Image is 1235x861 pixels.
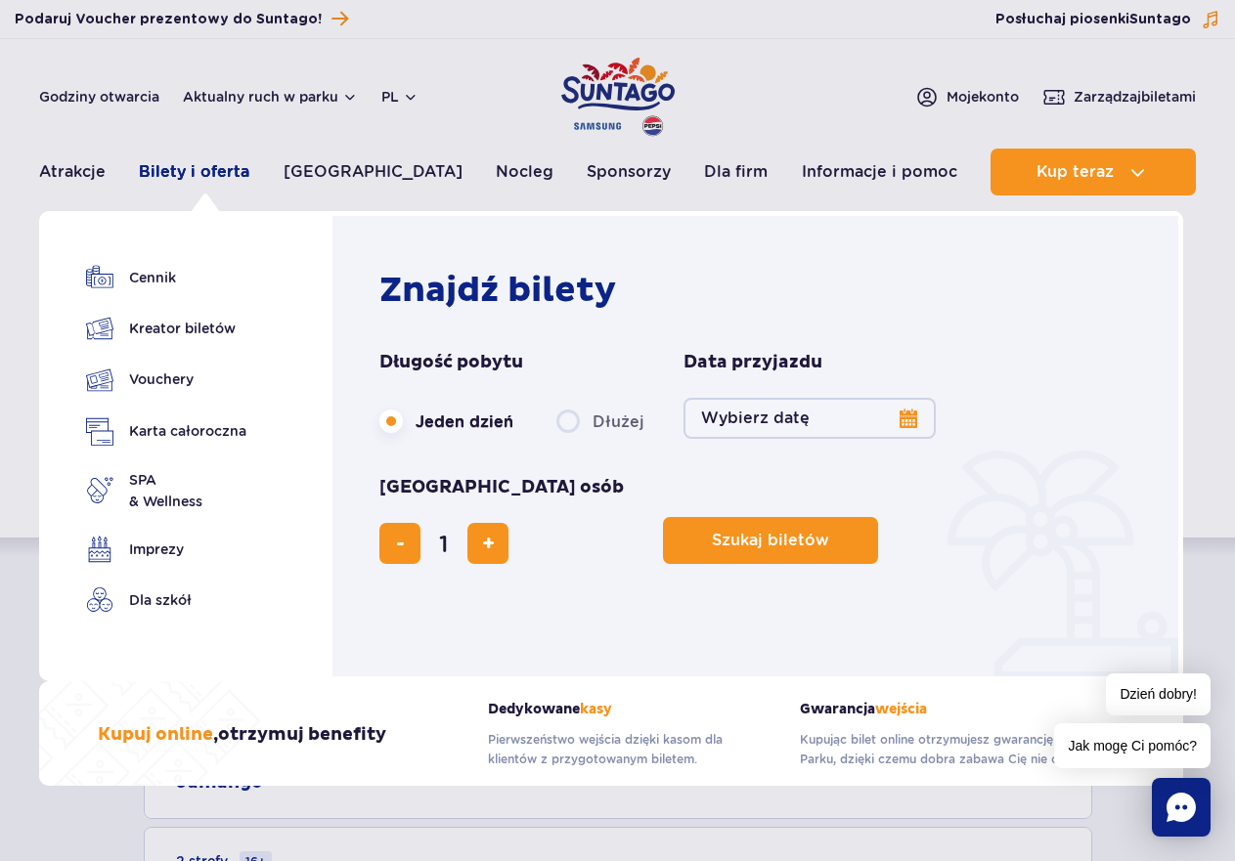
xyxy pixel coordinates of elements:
a: Godziny otwarcia [39,87,159,107]
a: Cennik [86,264,246,291]
label: Jeden dzień [379,401,513,442]
a: Dla firm [704,149,768,195]
button: pl [381,87,419,107]
span: Szukaj biletów [712,532,829,549]
span: Zarządzaj biletami [1074,87,1196,107]
a: Informacje i pomoc [802,149,957,195]
p: Kupując bilet online otrzymujesz gwarancję wejścia do Parku, dzięki czemu dobra zabawa Cię nie om... [800,730,1125,769]
span: [GEOGRAPHIC_DATA] osób [379,476,624,499]
span: Jak mogę Ci pomóc? [1054,723,1211,768]
span: Kup teraz [1037,163,1114,181]
button: usuń bilet [379,523,420,564]
a: Bilety i oferta [139,149,249,195]
span: Kupuj online [98,723,213,746]
a: Nocleg [496,149,553,195]
span: SPA & Wellness [129,469,202,512]
strong: Dedykowane [488,701,771,717]
a: Mojekonto [915,85,1019,108]
a: Sponsorzy [587,149,671,195]
label: Dłużej [556,401,644,442]
strong: Gwarancja [800,701,1125,717]
p: Pierwszeństwo wejścia dzięki kasom dla klientów z przygotowanym biletem. [488,730,771,769]
span: Dzień dobry! [1106,673,1211,715]
button: Wybierz datę [684,398,936,439]
span: kasy [580,701,612,717]
form: Planowanie wizyty w Park of Poland [379,351,1141,564]
a: Dla szkół [86,586,246,614]
a: SPA& Wellness [86,469,246,512]
button: Kup teraz [991,149,1196,195]
span: Data przyjazdu [684,351,822,374]
button: dodaj bilet [467,523,508,564]
span: wejścia [875,701,927,717]
a: Imprezy [86,536,246,563]
input: liczba biletów [420,520,467,567]
a: [GEOGRAPHIC_DATA] [284,149,463,195]
button: Aktualny ruch w parku [183,89,358,105]
a: Karta całoroczna [86,417,246,446]
a: Kreator biletów [86,315,246,342]
h3: , otrzymuj benefity [98,723,386,747]
span: Moje konto [947,87,1019,107]
span: Długość pobytu [379,351,523,374]
button: Szukaj biletów [663,517,878,564]
strong: Znajdź bilety [379,269,616,312]
a: Atrakcje [39,149,106,195]
div: Chat [1152,778,1211,837]
a: Zarządzajbiletami [1042,85,1196,108]
a: Vouchery [86,366,246,394]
